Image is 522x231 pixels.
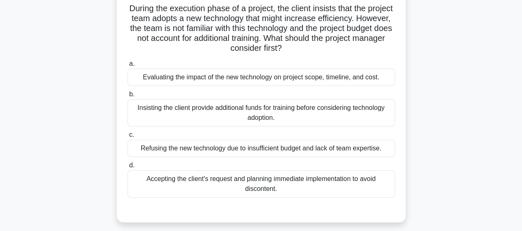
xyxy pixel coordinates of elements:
span: d. [129,162,135,169]
h5: During the execution phase of a project, the client insists that the project team adopts a new te... [127,3,396,54]
span: a. [129,60,135,67]
div: Accepting the client's request and planning immediate implementation to avoid discontent. [128,170,395,198]
div: Refusing the new technology due to insufficient budget and lack of team expertise. [128,140,395,157]
div: Evaluating the impact of the new technology on project scope, timeline, and cost. [128,69,395,86]
div: Insisting the client provide additional funds for training before considering technology adoption. [128,99,395,126]
span: b. [129,90,135,98]
span: c. [129,131,134,138]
